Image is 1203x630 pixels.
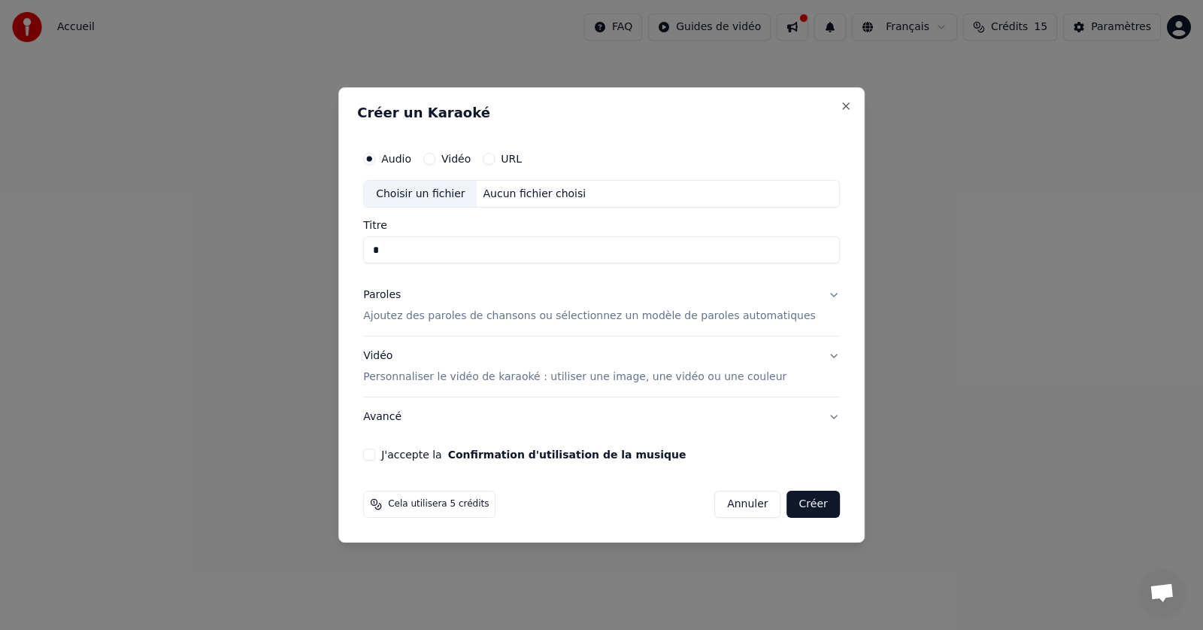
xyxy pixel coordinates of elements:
div: Paroles [363,288,401,303]
div: Vidéo [363,349,786,385]
label: Vidéo [441,154,471,164]
label: J'accepte la [381,449,686,460]
h2: Créer un Karaoké [357,106,846,120]
button: VidéoPersonnaliser le vidéo de karaoké : utiliser une image, une vidéo ou une couleur [363,337,840,397]
button: ParolesAjoutez des paroles de chansons ou sélectionnez un modèle de paroles automatiques [363,276,840,336]
label: Audio [381,154,411,164]
button: J'accepte la [448,449,686,460]
div: Choisir un fichier [364,181,477,208]
label: Titre [363,221,840,231]
button: Annuler [714,491,780,518]
button: Avancé [363,397,840,437]
p: Personnaliser le vidéo de karaoké : utiliser une image, une vidéo ou une couleur [363,370,786,385]
label: URL [501,154,522,164]
p: Ajoutez des paroles de chansons ou sélectionnez un modèle de paroles automatiques [363,309,816,324]
span: Cela utilisera 5 crédits [388,498,489,510]
div: Aucun fichier choisi [477,187,592,202]
button: Créer [787,491,840,518]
